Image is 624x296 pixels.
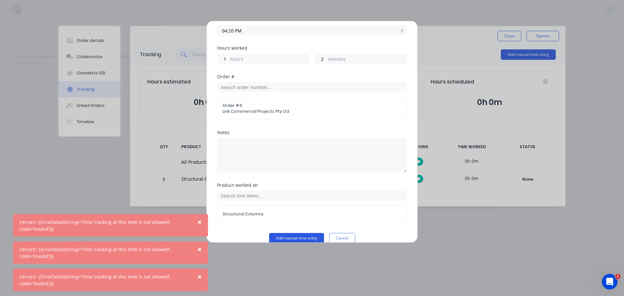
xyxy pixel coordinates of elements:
span: 1 [615,274,620,279]
label: hours [230,56,309,64]
span: Structural Columns [223,211,401,217]
div: Finish time [217,17,407,22]
div: {'errors': [ErrorDetail(string='Time tracking at this time is not allowed', code='invalid')]} [19,219,188,232]
input: Search order number... [217,82,407,92]
div: Notes [217,130,407,135]
button: Add manual time entry [269,233,324,243]
button: Close [191,269,208,284]
div: Product worked on [217,183,407,187]
div: Hours worked [217,46,407,50]
button: Close [191,214,208,230]
div: Order # [217,74,407,79]
div: {'errors': [ErrorDetail(string='Time tracking at this time is not allowed', code='invalid')]} [19,246,188,260]
iframe: Intercom live chat [602,274,617,290]
span: × [198,245,201,254]
span: × [198,217,201,226]
input: 0 [217,54,229,64]
label: minutes [328,56,407,64]
span: Order # 4 [223,103,401,109]
button: Close [191,241,208,257]
span: × [198,272,201,281]
button: Cancel [329,233,355,243]
input: 0 [315,54,326,64]
div: {'errors': [ErrorDetail(string='Time tracking at this time is not allowed', code='invalid')]} [19,273,188,287]
span: Link Commercial Projects Pty Ltd [223,109,401,114]
input: Search line items... [217,191,407,200]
